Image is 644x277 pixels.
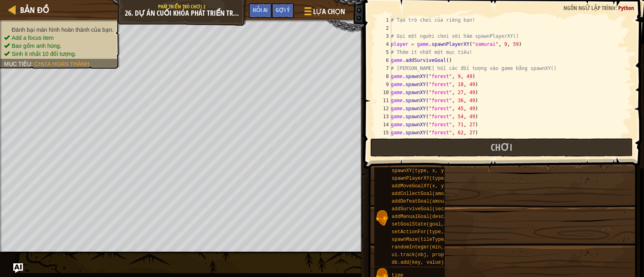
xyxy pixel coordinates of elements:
font: Sinh ít nhất 10 đối tượng. [12,51,76,57]
li: Đánh bại màn hình hoàn thành của bạn. [4,26,114,34]
div: 11 [375,96,391,105]
img: portrait.png [374,210,390,226]
div: 8 [375,72,391,80]
button: Lựa chọn [298,3,350,22]
div: 2 [375,24,391,32]
div: 14 [375,121,391,129]
span: addSurviveGoal(seconds) [392,206,458,212]
button: Hỏi AI [13,263,23,273]
span: ui.track(obj, prop) [392,252,447,258]
font: : [31,61,33,67]
font: Bản đồ [20,4,49,15]
span: setActionFor(type, event, handler) [392,229,490,235]
div: 16 [375,137,391,145]
font: Đánh bại màn hình hoàn thành của bạn. [12,27,114,33]
span: db.add(key, value) [392,260,444,265]
font: Gợi ý [276,6,290,14]
div: 7 [375,64,391,72]
span: addCollectGoal(amount) [392,191,455,197]
span: spawnPlayerXY(type, x, y) [392,176,464,181]
span: : [615,4,618,12]
button: Chơi [370,138,633,157]
span: spawnMaze(tileType, seed) [392,237,464,242]
font: Bao gồm anh hùng. [12,43,61,49]
div: 15 [375,129,391,137]
font: Lựa chọn [313,6,345,16]
span: setGoalState(goal, success) [392,222,470,227]
font: Add a focus item [12,35,54,41]
div: 1 [375,16,391,24]
span: Python [618,4,634,12]
span: Ngôn ngữ lập trình [563,4,615,12]
li: Add a focus item [4,34,114,42]
span: addMoveGoalXY(x, y) [392,183,447,189]
font: Mục tiêu [4,61,31,67]
button: Hỏi AI [249,3,272,18]
li: Sinh ít nhất 10 đối tượng. [4,50,114,58]
div: 6 [375,56,391,64]
li: Bao gồm anh hùng. [4,42,114,50]
div: 10 [375,88,391,96]
div: 12 [375,105,391,113]
font: Hỏi AI [253,6,268,14]
div: 9 [375,80,391,88]
div: 3 [375,32,391,40]
span: addDefeatGoal(amount) [392,199,452,204]
font: Chơi [491,141,512,154]
font: Chưa hoàn thành [34,61,89,67]
span: randomInteger(min, max) [392,244,458,250]
div: 13 [375,113,391,121]
span: addManualGoal(description) [392,214,467,220]
a: Bản đồ [16,4,49,15]
div: 5 [375,48,391,56]
span: spawnXY(type, x, y) [392,168,447,174]
div: 4 [375,40,391,48]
